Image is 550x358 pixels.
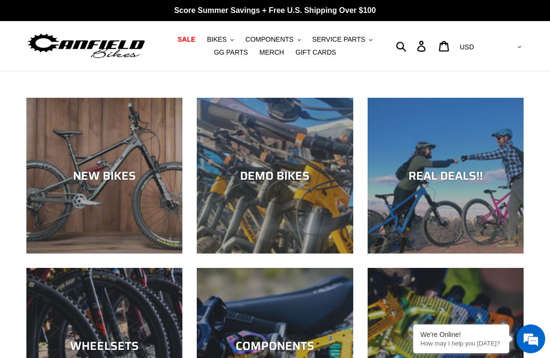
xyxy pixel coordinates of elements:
span: SERVICE PARTS [312,35,365,44]
div: PEDALS [368,339,524,353]
a: NEW BIKES [26,98,182,254]
div: NEW BIKES [26,169,182,183]
a: REAL DEALS!! [368,98,524,254]
a: GG PARTS [209,46,253,59]
span: GG PARTS [214,48,248,57]
button: COMPONENTS [240,33,305,46]
a: MERCH [255,46,289,59]
div: REAL DEALS!! [368,169,524,183]
div: We're Online! [420,331,502,338]
div: WHEELSETS [26,339,182,353]
p: How may I help you today? [420,340,502,347]
button: SERVICE PARTS [308,33,377,46]
button: BIKES [202,33,239,46]
span: SALE [178,35,195,44]
a: SALE [173,33,200,46]
span: COMPONENTS [245,35,293,44]
img: Canfield Bikes [26,31,146,61]
a: DEMO BIKES [197,98,353,254]
div: DEMO BIKES [197,169,353,183]
span: BIKES [207,35,227,44]
span: GIFT CARDS [296,48,336,57]
a: GIFT CARDS [291,46,341,59]
span: MERCH [260,48,284,57]
div: COMPONENTS [197,339,353,353]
